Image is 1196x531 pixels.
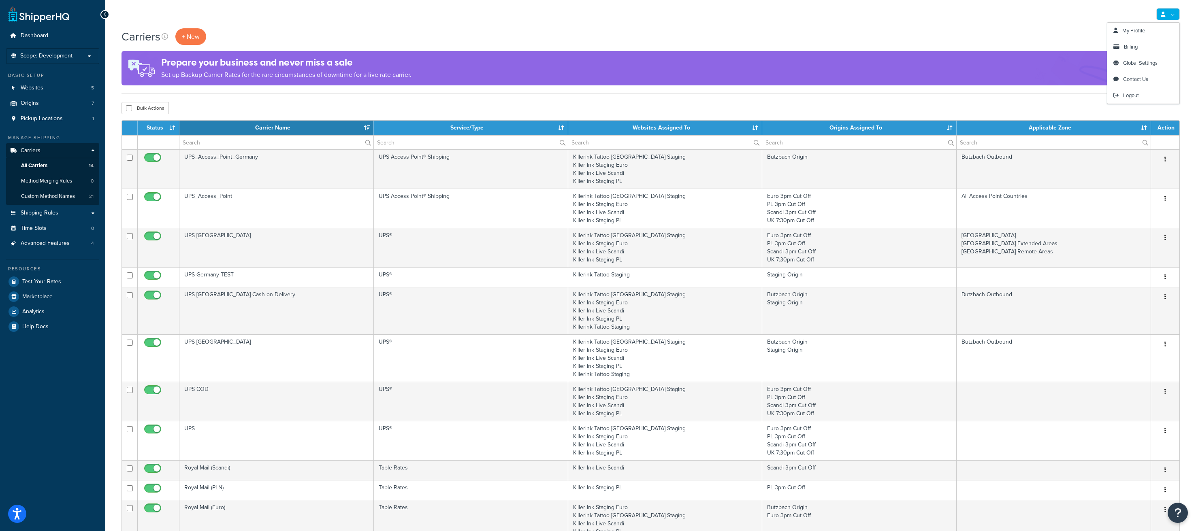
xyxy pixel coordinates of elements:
li: Shipping Rules [6,206,99,221]
a: Marketplace [6,289,99,304]
a: Method Merging Rules 0 [6,174,99,189]
li: Test Your Rates [6,274,99,289]
td: Euro 3pm Cut Off PL 3pm Cut Off Scandi 3pm Cut Off UK 7:30pm Cut Off [762,189,957,228]
td: UPS_Access_Point [179,189,374,228]
img: ad-rules-rateshop-fe6ec290ccb7230408bd80ed9643f0289d75e0ffd9eb532fc0e269fcd187b520.png [122,51,161,85]
td: Killerink Tattoo [GEOGRAPHIC_DATA] Staging Killer Ink Staging Euro Killer Ink Live Scandi Killer ... [568,149,763,189]
td: Killerink Tattoo [GEOGRAPHIC_DATA] Staging Killer Ink Staging Euro Killer Ink Live Scandi Killer ... [568,189,763,228]
td: UPS [GEOGRAPHIC_DATA] [179,228,374,267]
li: Websites [6,81,99,96]
td: Euro 3pm Cut Off PL 3pm Cut Off Scandi 3pm Cut Off UK 7:30pm Cut Off [762,382,957,421]
a: Carriers [6,143,99,158]
h4: Prepare your business and never miss a sale [161,56,411,69]
td: UPS [GEOGRAPHIC_DATA] [179,334,374,382]
span: Global Settings [1123,59,1158,67]
td: [GEOGRAPHIC_DATA] [GEOGRAPHIC_DATA] Extended Areas [GEOGRAPHIC_DATA] Remote Areas [957,228,1151,267]
td: Euro 3pm Cut Off PL 3pm Cut Off Scandi 3pm Cut Off UK 7:30pm Cut Off [762,228,957,267]
h1: Carriers [122,29,160,45]
th: Origins Assigned To: activate to sort column ascending [762,121,957,135]
td: Killerink Tattoo [GEOGRAPHIC_DATA] Staging Killer Ink Staging Euro Killer Ink Live Scandi Killer ... [568,334,763,382]
span: 4 [91,240,94,247]
th: Status: activate to sort column ascending [138,121,179,135]
th: Action [1151,121,1179,135]
td: UPS® [374,228,568,267]
td: UPS_Access_Point_Germany [179,149,374,189]
td: UPS® [374,382,568,421]
div: Manage Shipping [6,134,99,141]
td: UPS [179,421,374,460]
a: Time Slots 0 [6,221,99,236]
td: UPS® [374,334,568,382]
span: 0 [91,178,94,185]
td: Staging Origin [762,267,957,287]
a: Websites 5 [6,81,99,96]
a: Advanced Features 4 [6,236,99,251]
td: Killerink Tattoo [GEOGRAPHIC_DATA] Staging Killer Ink Staging Euro Killer Ink Live Scandi Killer ... [568,228,763,267]
span: My Profile [1122,27,1145,34]
td: Table Rates [374,480,568,500]
a: Help Docs [6,319,99,334]
span: All Carriers [21,162,47,169]
span: Shipping Rules [21,210,58,217]
span: 14 [89,162,94,169]
p: Set up Backup Carrier Rates for the rare circumstances of downtime for a live rate carrier. [161,69,411,81]
td: Butzbach Outbound [957,334,1151,382]
span: 0 [91,225,94,232]
td: Killer Ink Staging PL [568,480,763,500]
td: UPS® [374,421,568,460]
li: Method Merging Rules [6,174,99,189]
span: Custom Method Names [21,193,75,200]
span: Advanced Features [21,240,70,247]
a: Global Settings [1107,55,1179,71]
button: Open Resource Center [1168,503,1188,523]
button: + New [175,28,206,45]
td: Killer Ink Live Scandi [568,460,763,480]
a: Contact Us [1107,71,1179,87]
a: Analytics [6,304,99,319]
td: Killerink Tattoo [GEOGRAPHIC_DATA] Staging Killer Ink Staging Euro Killer Ink Live Scandi Killer ... [568,287,763,334]
li: Advanced Features [6,236,99,251]
th: Service/Type: activate to sort column ascending [374,121,568,135]
span: Websites [21,85,43,91]
th: Carrier Name: activate to sort column ascending [179,121,374,135]
button: Bulk Actions [122,102,169,114]
td: UPS [GEOGRAPHIC_DATA] Cash on Delivery [179,287,374,334]
td: PL 3pm Cut Off [762,480,957,500]
td: All Access Point Countries [957,189,1151,228]
input: Search [179,136,373,149]
td: UPS® [374,267,568,287]
td: Table Rates [374,460,568,480]
span: Contact Us [1123,75,1148,83]
a: Dashboard [6,28,99,43]
a: Logout [1107,87,1179,104]
td: Royal Mail (Scandi) [179,460,374,480]
span: Scope: Development [20,53,72,59]
td: Killerink Tattoo Staging [568,267,763,287]
span: Marketplace [22,293,53,300]
th: Applicable Zone: activate to sort column ascending [957,121,1151,135]
li: Billing [1107,39,1179,55]
span: Time Slots [21,225,47,232]
a: ShipperHQ Home [9,6,69,22]
span: Origins [21,100,39,107]
li: Time Slots [6,221,99,236]
input: Search [374,136,568,149]
span: Dashboard [21,32,48,39]
td: Butzbach Origin Staging Origin [762,334,957,382]
a: Origins 7 [6,96,99,111]
td: UPS Access Point® Shipping [374,189,568,228]
span: Method Merging Rules [21,178,72,185]
span: Help Docs [22,323,49,330]
span: Logout [1123,91,1139,99]
td: UPS COD [179,382,374,421]
li: Pickup Locations [6,111,99,126]
td: UPS Access Point® Shipping [374,149,568,189]
li: Custom Method Names [6,189,99,204]
input: Search [762,136,956,149]
td: Butzbach Outbound [957,149,1151,189]
li: Carriers [6,143,99,205]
